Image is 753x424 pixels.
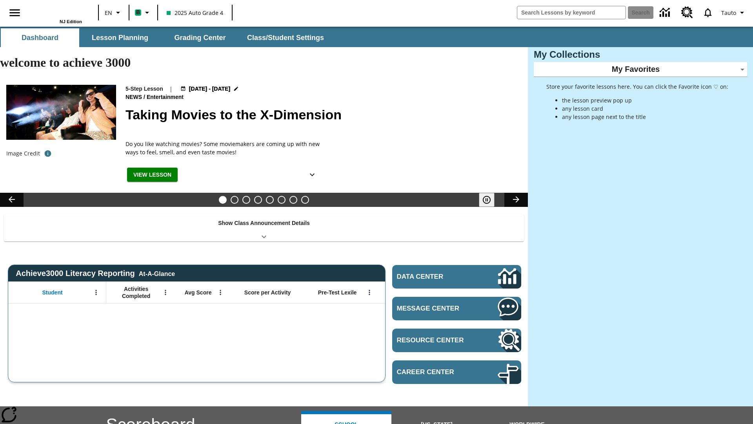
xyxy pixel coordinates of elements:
[169,85,173,93] span: |
[479,193,502,207] div: Pause
[534,62,747,77] div: My Favorites
[397,305,474,313] span: Message Center
[562,96,728,104] li: the lesson preview pop up
[718,5,750,20] button: Profile/Settings
[304,168,320,182] button: Show Details
[101,5,126,20] button: Language: EN, Select a language
[215,287,226,298] button: Open Menu
[397,273,471,281] span: Data Center
[562,104,728,113] li: any lesson card
[301,196,309,204] button: Slide 8 Sleepless in the Animal Kingdom
[179,85,241,93] button: Aug 18 - Aug 24 Choose Dates
[125,85,163,93] p: 5-Step Lesson
[42,289,63,296] span: Student
[81,28,159,47] button: Lesson Planning
[241,28,330,47] button: Class/Student Settings
[110,285,162,300] span: Activities Completed
[167,9,223,17] span: 2025 Auto Grade 4
[392,329,521,352] a: Resource Center, Will open in new tab
[504,193,528,207] button: Lesson carousel, Next
[160,287,171,298] button: Open Menu
[1,28,79,47] button: Dashboard
[139,269,175,278] div: At-A-Glance
[231,196,238,204] button: Slide 2 Cars of the Future?
[721,9,736,17] span: Tauto
[4,214,524,241] div: Show Class Announcement Details
[397,336,474,344] span: Resource Center
[40,146,56,161] button: Photo credit: Photo by The Asahi Shimbun via Getty Images
[90,287,102,298] button: Open Menu
[161,28,239,47] button: Grading Center
[517,6,626,19] input: search field
[147,93,185,102] span: Entertainment
[125,93,144,102] span: News
[6,85,116,140] img: Panel in front of the seats sprays water mist to the happy audience at a 4DX-equipped theater.
[392,297,521,320] a: Message Center
[546,82,728,91] p: Store your favorite lessons here. You can click the Favorite icon ♡ on:
[318,289,357,296] span: Pre-Test Lexile
[479,193,495,207] button: Pause
[218,219,310,227] p: Show Class Announcement Details
[392,360,521,384] a: Career Center
[6,150,40,157] p: Image Credit
[189,85,230,93] span: [DATE] - [DATE]
[219,196,227,204] button: Slide 1 Taking Movies to the X-Dimension
[254,196,262,204] button: Slide 4 What's the Big Idea?
[392,265,521,289] a: Data Center
[144,94,145,100] span: /
[16,269,175,278] span: Achieve3000 Literacy Reporting
[534,49,747,60] h3: My Collections
[105,9,112,17] span: EN
[655,2,677,24] a: Data Center
[397,368,474,376] span: Career Center
[125,140,322,156] p: Do you like watching movies? Some moviemakers are coming up with new ways to feel, smell, and eve...
[3,1,26,24] button: Open side menu
[132,5,155,20] button: Boost Class color is mint green. Change class color
[31,4,82,19] a: Home
[127,168,178,182] button: View Lesson
[266,196,274,204] button: Slide 5 One Idea, Lots of Hard Work
[677,2,698,23] a: Resource Center, Will open in new tab
[562,113,728,121] li: any lesson page next to the title
[364,287,375,298] button: Open Menu
[185,289,212,296] span: Avg Score
[125,105,518,125] h2: Taking Movies to the X-Dimension
[289,196,297,204] button: Slide 7 Career Lesson
[698,2,718,23] a: Notifications
[31,3,82,24] div: Home
[242,196,250,204] button: Slide 3 Do You Want Fries With That?
[136,7,140,17] span: B
[244,289,291,296] span: Score per Activity
[278,196,286,204] button: Slide 6 Pre-release lesson
[60,19,82,24] span: NJ Edition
